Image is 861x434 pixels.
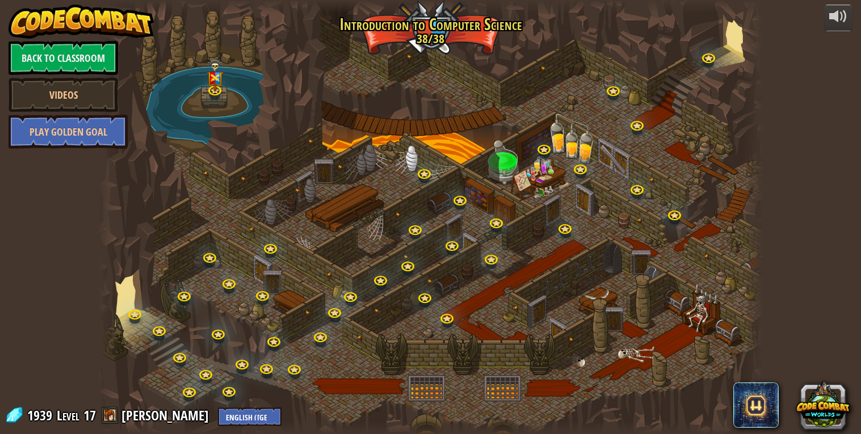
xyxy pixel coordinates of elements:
[83,406,96,424] span: 17
[9,5,154,39] img: CodeCombat - Learn how to code by playing a game
[9,115,128,149] a: Play Golden Goal
[9,78,118,112] a: Videos
[121,406,212,424] a: [PERSON_NAME]
[57,406,79,425] span: Level
[9,41,118,75] a: Back to Classroom
[824,5,852,31] button: Adjust volume
[207,58,224,92] img: level-banner-multiplayer.png
[27,406,56,424] span: 1939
